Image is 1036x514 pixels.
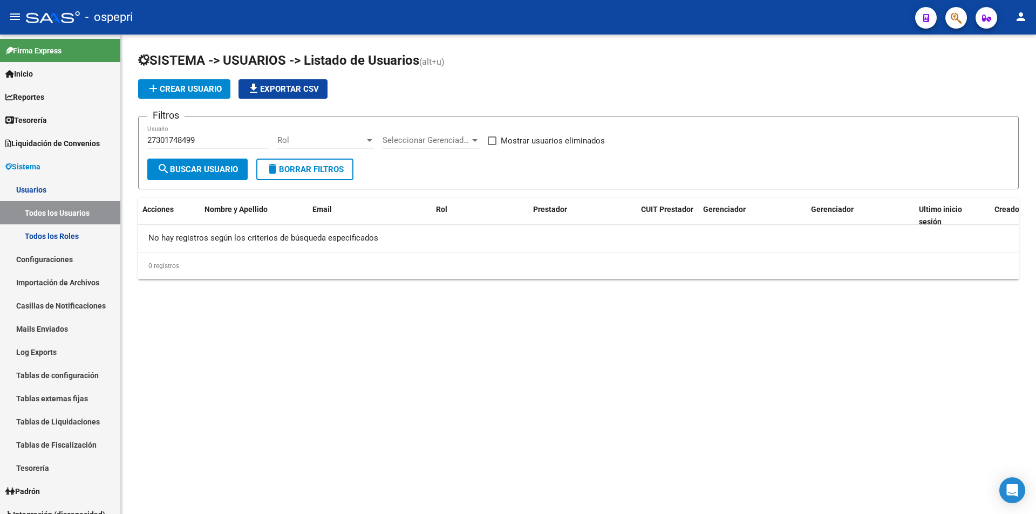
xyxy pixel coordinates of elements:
[312,205,332,214] span: Email
[637,198,699,234] datatable-header-cell: CUIT Prestador
[138,53,419,68] span: SISTEMA -> USUARIOS -> Listado de Usuarios
[699,198,807,234] datatable-header-cell: Gerenciador
[432,198,529,234] datatable-header-cell: Rol
[85,5,133,29] span: - ospepri
[703,205,746,214] span: Gerenciador
[157,162,170,175] mat-icon: search
[200,198,308,234] datatable-header-cell: Nombre y Apellido
[147,84,222,94] span: Crear Usuario
[999,477,1025,503] div: Open Intercom Messenger
[138,252,1019,279] div: 0 registros
[811,205,854,214] span: Gerenciador
[1014,10,1027,23] mat-icon: person
[919,205,962,226] span: Ultimo inicio sesión
[5,161,40,173] span: Sistema
[5,91,44,103] span: Reportes
[5,45,62,57] span: Firma Express
[138,198,200,234] datatable-header-cell: Acciones
[142,205,174,214] span: Acciones
[529,198,637,234] datatable-header-cell: Prestador
[147,108,185,123] h3: Filtros
[641,205,693,214] span: CUIT Prestador
[5,68,33,80] span: Inicio
[436,205,447,214] span: Rol
[238,79,328,99] button: Exportar CSV
[501,134,605,147] span: Mostrar usuarios eliminados
[277,135,365,145] span: Rol
[807,198,915,234] datatable-header-cell: Gerenciador
[138,225,1019,252] div: No hay registros según los criterios de búsqueda especificados
[308,198,416,234] datatable-header-cell: Email
[419,57,445,67] span: (alt+u)
[5,114,47,126] span: Tesorería
[5,138,100,149] span: Liquidación de Convenios
[147,82,160,95] mat-icon: add
[915,198,990,234] datatable-header-cell: Ultimo inicio sesión
[247,84,319,94] span: Exportar CSV
[266,162,279,175] mat-icon: delete
[256,159,353,180] button: Borrar Filtros
[266,165,344,174] span: Borrar Filtros
[9,10,22,23] mat-icon: menu
[994,205,1032,214] span: Creado por
[157,165,238,174] span: Buscar Usuario
[5,485,40,497] span: Padrón
[147,159,248,180] button: Buscar Usuario
[138,79,230,99] button: Crear Usuario
[205,205,268,214] span: Nombre y Apellido
[383,135,470,145] span: Seleccionar Gerenciador
[533,205,567,214] span: Prestador
[247,82,260,95] mat-icon: file_download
